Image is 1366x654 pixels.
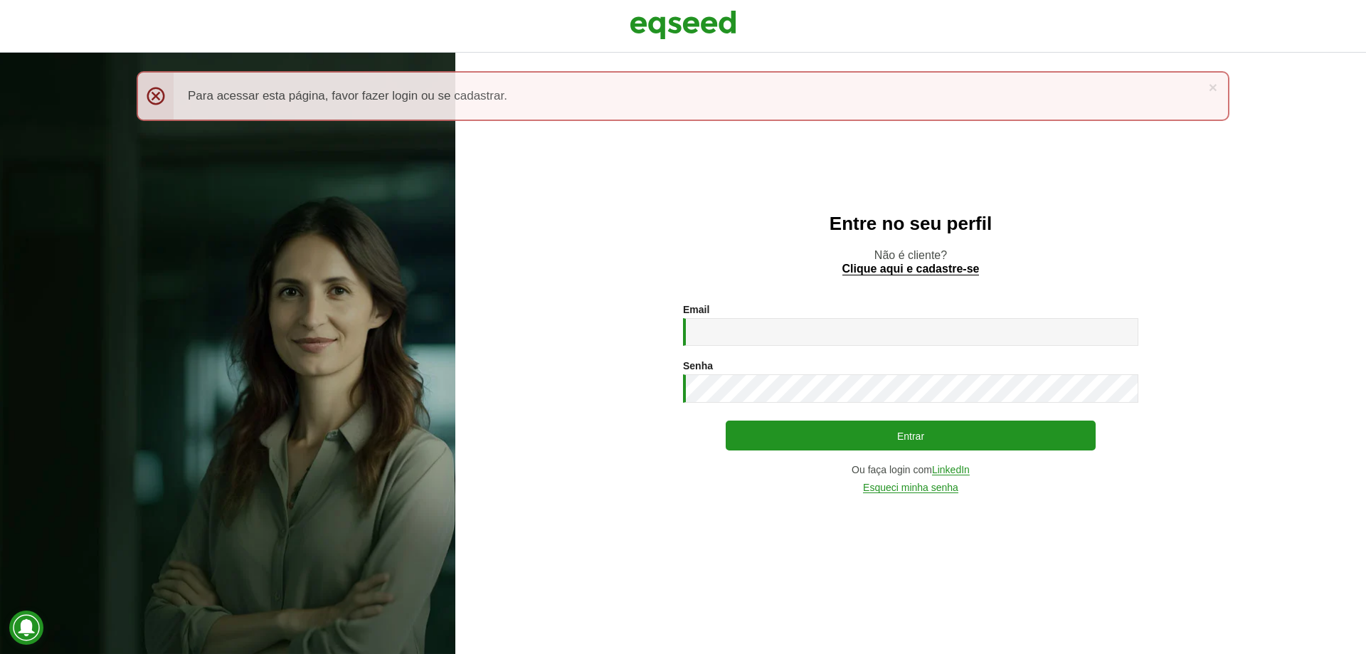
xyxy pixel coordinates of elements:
[683,361,713,371] label: Senha
[484,248,1338,275] p: Não é cliente?
[484,213,1338,234] h2: Entre no seu perfil
[137,71,1229,121] div: Para acessar esta página, favor fazer login ou se cadastrar.
[842,263,980,275] a: Clique aqui e cadastre-se
[932,465,970,475] a: LinkedIn
[1209,80,1217,95] a: ×
[683,465,1138,475] div: Ou faça login com
[726,421,1096,450] button: Entrar
[863,482,958,493] a: Esqueci minha senha
[683,305,709,315] label: Email
[630,7,736,43] img: EqSeed Logo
